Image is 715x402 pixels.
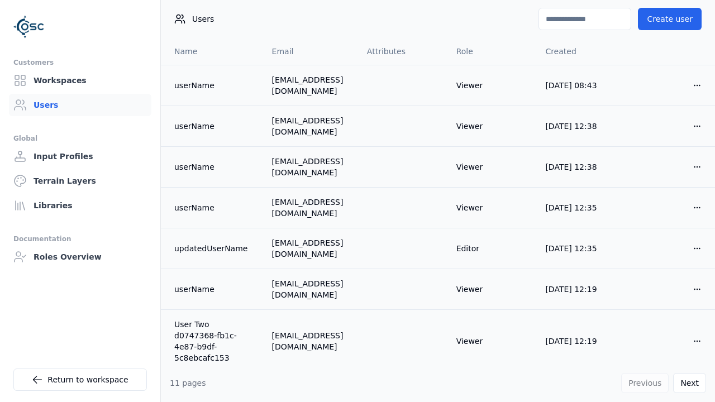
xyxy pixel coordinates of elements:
[638,8,702,30] button: Create user
[456,121,528,132] div: Viewer
[13,11,45,42] img: Logo
[545,80,617,91] div: [DATE] 08:43
[161,38,263,65] th: Name
[9,69,151,92] a: Workspaces
[456,243,528,254] div: Editor
[9,194,151,217] a: Libraries
[174,284,254,295] a: userName
[174,202,254,213] a: userName
[174,319,254,363] a: User Two d0747368-fb1c-4e87-b9df-5c8ebcafc153
[170,379,206,387] span: 11 pages
[13,132,147,145] div: Global
[9,170,151,192] a: Terrain Layers
[174,80,254,91] a: userName
[13,56,147,69] div: Customers
[174,243,254,254] a: updatedUserName
[272,74,349,97] div: [EMAIL_ADDRESS][DOMAIN_NAME]
[456,284,528,295] div: Viewer
[263,38,358,65] th: Email
[272,237,349,260] div: [EMAIL_ADDRESS][DOMAIN_NAME]
[272,197,349,219] div: [EMAIL_ADDRESS][DOMAIN_NAME]
[673,373,706,393] button: Next
[545,161,617,173] div: [DATE] 12:38
[536,38,626,65] th: Created
[272,278,349,300] div: [EMAIL_ADDRESS][DOMAIN_NAME]
[174,121,254,132] a: userName
[456,80,528,91] div: Viewer
[272,115,349,137] div: [EMAIL_ADDRESS][DOMAIN_NAME]
[358,38,447,65] th: Attributes
[192,13,214,25] span: Users
[456,202,528,213] div: Viewer
[13,368,147,391] a: Return to workspace
[456,336,528,347] div: Viewer
[447,38,537,65] th: Role
[272,330,349,352] div: [EMAIL_ADDRESS][DOMAIN_NAME]
[545,284,617,295] div: [DATE] 12:19
[545,121,617,132] div: [DATE] 12:38
[174,161,254,173] a: userName
[13,232,147,246] div: Documentation
[9,94,151,116] a: Users
[545,202,617,213] div: [DATE] 12:35
[545,243,617,254] div: [DATE] 12:35
[272,156,349,178] div: [EMAIL_ADDRESS][DOMAIN_NAME]
[9,145,151,167] a: Input Profiles
[9,246,151,268] a: Roles Overview
[545,336,617,347] div: [DATE] 12:19
[456,161,528,173] div: Viewer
